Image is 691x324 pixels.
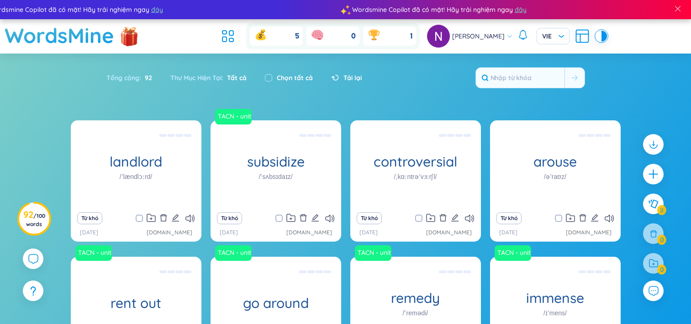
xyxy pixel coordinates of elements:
span: 1 [410,31,412,41]
span: đây [513,5,525,15]
button: delete [579,212,587,225]
span: delete [159,214,168,222]
p: [DATE] [499,228,517,237]
span: 5 [295,31,299,41]
span: Tải lại [343,73,362,83]
a: TACN - unit 1 [74,248,113,257]
button: Từ khó [77,212,102,224]
button: delete [439,212,447,225]
h1: remedy [350,290,481,306]
h1: /ˈlændlɔːrd/ [120,171,152,181]
div: Thư Mục Hiện Tại : [161,68,256,87]
span: plus [648,168,659,180]
button: Từ khó [217,212,242,224]
span: edit [591,214,599,222]
img: avatar [427,25,450,48]
h1: arouse [490,153,621,169]
a: TACN - unit 1 [215,245,255,261]
a: [DOMAIN_NAME] [426,228,472,237]
span: delete [439,214,447,222]
span: edit [451,214,459,222]
span: 0 [351,31,356,41]
span: VIE [542,32,564,41]
h1: /ˈremədi/ [403,308,428,318]
span: đây [150,5,162,15]
a: TACN - unit 1 [494,248,532,257]
a: TACN - unit 1 [495,245,535,261]
h1: /ˈsʌbsɪdaɪz/ [258,171,292,181]
span: edit [311,214,319,222]
button: edit [311,212,319,225]
label: Chọn tất cả [277,73,313,83]
div: Tổng cộng : [106,68,161,87]
a: TACN - unit 1 [354,248,392,257]
a: TACN - unit 1 [355,245,395,261]
button: edit [591,212,599,225]
span: Tất cả [223,74,247,82]
h1: landlord [71,153,201,169]
h1: immense [490,290,621,306]
span: / 100 words [26,212,45,227]
h1: go around [211,295,341,311]
button: edit [451,212,459,225]
h1: /ɪˈmens/ [543,308,567,318]
span: edit [171,214,179,222]
button: Từ khó [357,212,382,224]
button: Từ khó [496,212,522,224]
a: TACN - unit 1 [214,112,253,121]
h1: /ˌkɑːntrəˈvɜːrʃl/ [394,171,437,181]
a: TACN - unit 1 [75,245,116,261]
h3: 92 [23,211,45,227]
h1: controversial [350,153,481,169]
p: [DATE] [80,228,98,237]
a: TACN - unit 1 [214,248,253,257]
button: edit [171,212,179,225]
span: 92 [141,73,152,83]
a: WordsMine [5,19,114,52]
h1: rent out [71,295,201,311]
button: delete [299,212,307,225]
h1: subsidize [211,153,341,169]
a: [DOMAIN_NAME] [566,228,612,237]
input: Nhập từ khóa [476,68,564,88]
p: [DATE] [359,228,378,237]
a: [DOMAIN_NAME] [286,228,332,237]
h1: /əˈraʊz/ [544,171,566,181]
span: [PERSON_NAME] [452,31,505,41]
a: [DOMAIN_NAME] [147,228,192,237]
a: avatar [427,25,452,48]
p: [DATE] [220,228,238,237]
button: delete [159,212,168,225]
img: flashSalesIcon.a7f4f837.png [120,22,138,49]
span: delete [299,214,307,222]
span: delete [579,214,587,222]
a: TACN - unit 1 [215,109,255,124]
